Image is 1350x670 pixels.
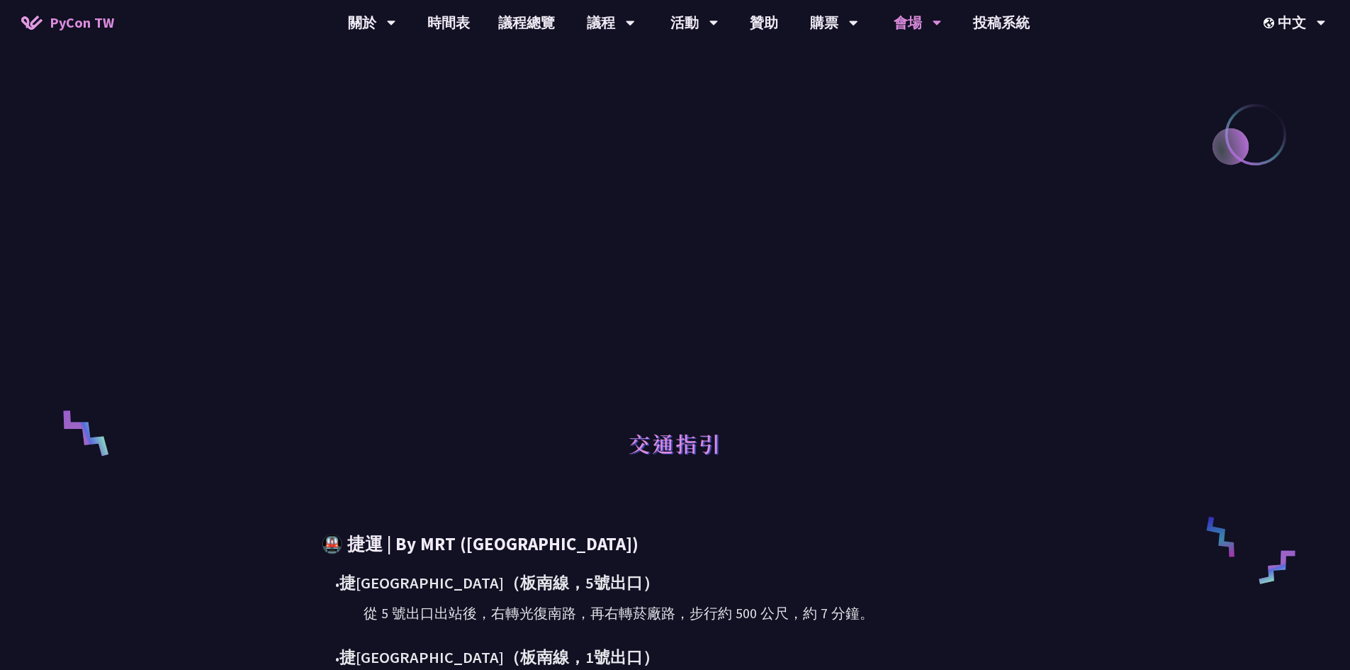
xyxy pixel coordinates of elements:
h1: 交通指引 [629,422,722,464]
a: PyCon TW [7,5,128,40]
span: • [335,651,339,666]
h3: 🚇 捷運 | By MRT ([GEOGRAPHIC_DATA]) [321,532,1030,557]
img: Locale Icon [1264,18,1278,28]
span: • [335,576,339,592]
div: 捷[GEOGRAPHIC_DATA]（板南線，1號出口） [335,645,1030,670]
div: 從 5 號出口出站後，右轉光復南路，再右轉菸廠路，步行約 500 公尺，約 7 分鐘。 [364,603,1030,624]
img: Home icon of PyCon TW 2025 [21,16,43,30]
div: 捷[GEOGRAPHIC_DATA]（板南線，5號出口） [335,571,1030,596]
span: PyCon TW [50,12,114,33]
